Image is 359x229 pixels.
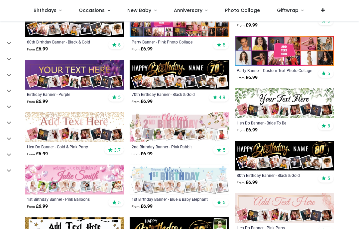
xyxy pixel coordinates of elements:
a: 70th Birthday Banner - Black & Gold [132,92,208,97]
strong: £ 6.99 [132,151,153,157]
strong: £ 9.99 [237,22,258,29]
img: Personalised Hen Do Banner - Bride To Be - 9 Photo Upload [235,88,334,118]
span: 5 [118,42,121,48]
span: Birthdays [34,7,57,14]
span: From [237,76,245,80]
strong: £ 6.99 [27,98,48,105]
span: 5 [327,123,330,129]
span: 3.7 [114,147,121,153]
strong: £ 6.99 [132,203,153,210]
span: 5 [327,70,330,76]
strong: £ 6.99 [237,74,258,81]
span: From [132,47,140,51]
a: 60th Birthday Banner - Black & Gold [27,39,103,44]
span: From [27,47,35,51]
a: 2nd Birthday Banner - Pink Rabbit [132,144,208,149]
a: Birthday Banner - Purple [27,92,103,97]
span: 5 [223,147,225,153]
strong: £ 6.99 [237,179,258,186]
img: Personalised Happy 60th Birthday Banner - Black & Gold - Custom Name & 9 Photo Upload [25,7,124,37]
span: 5 [118,94,121,100]
span: From [132,152,140,156]
span: From [27,100,35,104]
a: Hen Do Banner - Bride To Be [237,120,313,125]
a: 1st Birthday Banner - Pink Balloons [27,196,103,202]
span: New Baby [127,7,151,14]
img: Personalised Happy 1st Birthday Banner - Blue & Baby Elephant - Custom Name & 9 Photo Upload [130,165,229,195]
span: From [237,24,245,27]
a: 80th Birthday Banner - Black & Gold [237,173,313,178]
strong: £ 6.99 [27,46,48,52]
img: Personalised 1st Birthday Banner - Pink Balloons - Custom Name & 9 Photo Upload [25,165,124,194]
img: Personalised Happy 80th Birthday Banner - Black & Gold - Custom Name & 9 Photo Upload [235,141,334,171]
span: Photo Collage [225,7,260,14]
strong: £ 6.99 [132,46,153,52]
span: 5 [223,199,225,205]
strong: £ 6.99 [132,98,153,105]
span: From [27,205,35,208]
img: Personalised Happy 70th Birthday Banner - Black & Gold - Custom Name & 9 Photo Upload [130,60,229,90]
img: Personalised Happy Birthday Banner - Purple - 9 Photo Upload [25,60,124,90]
span: From [237,181,245,185]
img: Personalised Party Banner - Custom Text Photo Collage - 12 Photo Upload [235,36,334,66]
span: From [237,128,245,132]
span: From [132,100,140,104]
span: From [27,152,35,156]
a: Party Banner - Custom Text Photo Collage [237,68,313,73]
a: 1st Birthday Banner - Blue & Baby Elephant [132,196,208,202]
span: 5 [223,42,225,48]
img: Personalised Hen Do Banner - Gold & Pink Party Occasion - 9 Photo Upload [25,112,124,142]
strong: £ 6.99 [27,203,48,210]
span: Giftwrap [277,7,299,14]
strong: £ 6.99 [237,127,258,133]
span: Anniversary [174,7,202,14]
span: 4.9 [219,94,225,100]
strong: £ 6.99 [27,151,48,157]
span: From [132,205,140,208]
a: Party Banner - Pink Photo Collage [132,39,208,44]
a: Hen Do Banner - Gold & Pink Party Occasion [27,144,103,149]
span: 5 [327,175,330,181]
span: 5 [118,199,121,205]
img: Hen Do Banner - Pink Party - Custom Text & 9 Photo Upload [235,193,334,223]
img: Personalised Happy 2nd Birthday Banner - Pink Rabbit - Custom Name & 9 Photo Upload [130,112,229,142]
span: Occasions [79,7,105,14]
img: Personalised Party Banner - Pink Photo Collage - Add Text & 30 Photo Upload [130,7,229,37]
